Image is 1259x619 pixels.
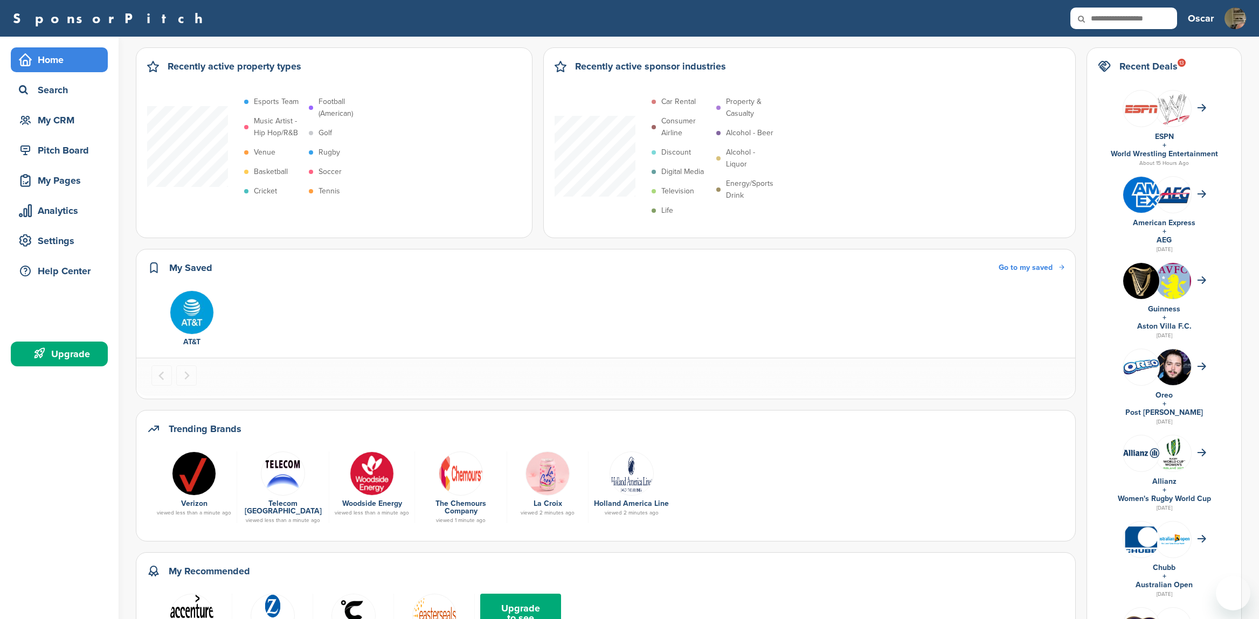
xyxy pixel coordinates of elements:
a: + [1163,485,1166,495]
div: Help Center [16,261,108,281]
a: + [1163,572,1166,581]
a: Screen shot 2017 01 05 at 1.38.17 pm [594,451,669,495]
div: viewed 1 minute ago [420,518,501,523]
a: Analytics [11,198,108,223]
p: Tennis [319,185,340,197]
img: Open uri20141112 64162 12gd62f?1415806146 [1155,91,1191,129]
div: [DATE] [1098,417,1230,427]
p: Golf [319,127,332,139]
p: Consumer Airline [661,115,711,139]
h2: Trending Brands [169,421,241,436]
p: Alcohol - Beer [726,127,773,139]
a: Go to my saved [999,262,1064,274]
img: Qg2idtxu 400x400 [525,451,570,496]
a: Holland America Line [594,499,669,508]
a: Settings [11,228,108,253]
div: My CRM [16,110,108,130]
a: Verizon [181,499,207,508]
h3: Oscar [1188,11,1214,26]
p: Energy/Sports Drink [726,178,776,201]
div: 1 of 1 [151,290,232,349]
div: [DATE] [1098,331,1230,340]
p: Property & Casualty [726,96,776,120]
p: Soccer [319,166,342,178]
div: AT&T [157,336,227,348]
div: viewed less than a minute ago [335,510,409,516]
p: Digital Media [661,166,704,178]
img: Chemours logo [439,451,483,496]
a: La Croix [534,499,562,508]
img: Data [1123,448,1159,457]
p: Cricket [254,185,277,197]
p: Life [661,205,673,217]
span: Go to my saved [999,263,1053,272]
div: About 15 Hours Ago [1098,158,1230,168]
img: Data [1123,359,1159,374]
a: Post [PERSON_NAME] [1125,408,1203,417]
h2: My Saved [169,260,212,275]
a: Tpli2eyp 400x400 AT&T [157,290,227,349]
iframe: Button to launch messaging window [1216,576,1250,610]
img: Amex logo [1123,177,1159,213]
a: Aston Villa F.C. [1137,322,1192,331]
a: American Express [1133,218,1195,227]
img: Data [1123,524,1159,554]
img: Open uri20141112 64162 1t4610c?1415809572 [1155,185,1191,204]
a: Verizon logo [157,451,231,495]
button: Next slide [176,365,197,386]
a: Women's Rugby World Cup [1118,494,1211,503]
a: Pitch Board [11,138,108,163]
img: Data?1415810237 [1155,263,1191,315]
a: Upgrade [11,342,108,366]
a: World Wrestling Entertainment [1111,149,1218,158]
div: My Pages [16,171,108,190]
a: ESPN [1155,132,1174,141]
div: viewed less than a minute ago [157,510,231,516]
a: Qg2idtxu 400x400 [513,451,583,495]
p: Music Artist - Hip Hop/R&B [254,115,303,139]
img: Open uri20141112 64162 d90exl?1415808348 [1155,533,1191,546]
div: [DATE] [1098,503,1230,513]
p: Rugby [319,147,340,158]
div: viewed less than a minute ago [243,518,323,523]
div: Home [16,50,108,69]
a: Oscar [1188,6,1214,30]
h2: Recently active property types [168,59,301,74]
a: My CRM [11,108,108,133]
a: Images [335,451,409,495]
a: Australian Open [1136,580,1193,589]
div: [DATE] [1098,245,1230,254]
a: + [1163,141,1166,150]
a: + [1163,227,1166,236]
a: Help Center [11,259,108,283]
p: Alcohol - Liquor [726,147,776,170]
div: Search [16,80,108,100]
p: Discount [661,147,691,158]
p: Television [661,185,694,197]
div: viewed 2 minutes ago [513,510,583,516]
a: SponsorPitch [13,11,210,25]
div: viewed 2 minutes ago [594,510,669,516]
div: [DATE] [1098,589,1230,599]
img: Screenshot 2018 10 25 at 8.58.45 am [1155,349,1191,403]
a: Chubb [1153,563,1175,572]
a: Home [11,47,108,72]
a: Allianz [1152,477,1177,486]
img: Open uri20141112 50798 1uyqnz2 [261,451,305,496]
a: The Chemours Company [435,499,486,516]
h2: My Recommended [169,564,250,579]
p: Football (American) [319,96,368,120]
div: 13 [1178,59,1186,67]
h2: Recent Deals [1119,59,1178,74]
div: Analytics [16,201,108,220]
a: My Pages [11,168,108,193]
a: AEG [1157,235,1172,245]
a: Guinness [1148,304,1180,314]
p: Basketball [254,166,288,178]
a: Oreo [1156,391,1173,400]
div: Settings [16,231,108,251]
img: Verizon logo [172,451,216,496]
p: Esports Team [254,96,299,108]
a: + [1163,399,1166,408]
a: Search [11,78,108,102]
